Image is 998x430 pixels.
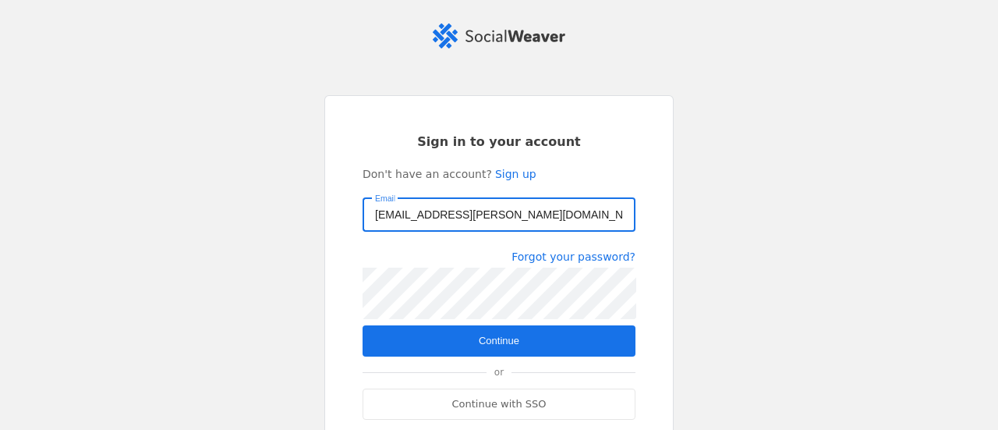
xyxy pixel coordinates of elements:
[375,192,395,206] mat-label: Email
[375,205,623,224] input: Email
[487,357,511,388] span: or
[479,333,519,349] span: Continue
[363,389,635,420] a: Continue with SSO
[417,133,581,151] span: Sign in to your account
[363,325,635,357] button: Continue
[363,166,492,182] span: Don't have an account?
[495,166,536,182] a: Sign up
[511,251,635,263] a: Forgot your password?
